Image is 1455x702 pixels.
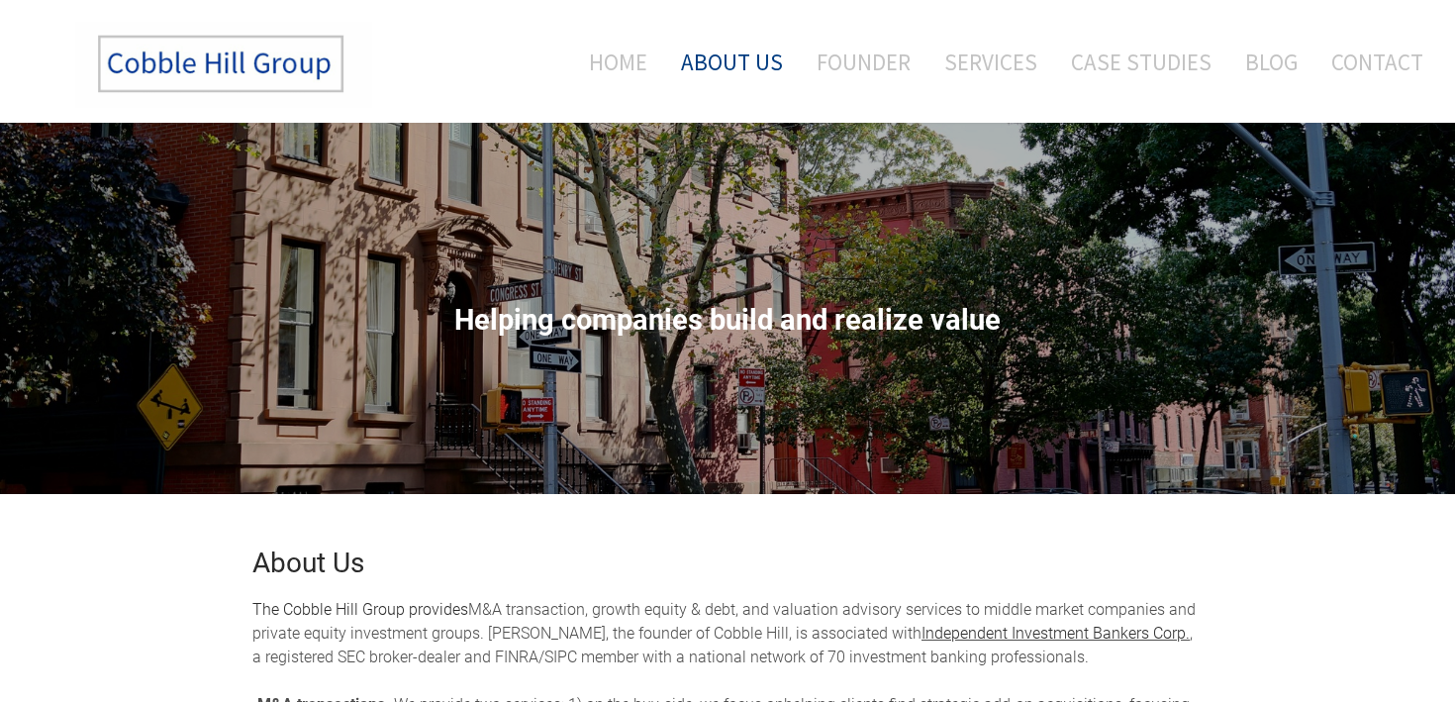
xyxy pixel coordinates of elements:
[1316,21,1423,103] a: Contact
[921,624,1190,643] a: Independent Investment Bankers Corp.
[1230,21,1312,103] a: Blog
[929,21,1052,103] a: Services
[802,21,925,103] a: Founder
[75,21,372,108] img: The Cobble Hill Group LLC
[666,21,798,103] a: About Us
[252,550,1203,577] h2: About Us
[1056,21,1226,103] a: Case Studies
[252,600,468,619] font: The Cobble Hill Group provides
[454,303,1001,337] span: Helping companies build and realize value
[559,21,662,103] a: Home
